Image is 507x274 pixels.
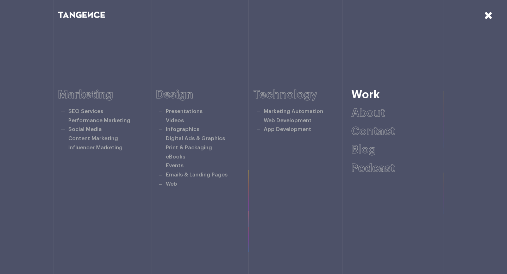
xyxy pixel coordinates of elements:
a: eBooks [166,154,185,160]
a: About [351,107,385,119]
a: Print & Packaging [166,145,212,150]
a: Blog [351,144,376,155]
a: Influencer Marketing [68,145,123,150]
h6: Technology [254,89,351,101]
a: Work [351,89,380,100]
a: App Development [264,127,311,132]
a: Emails & Landing Pages [166,172,227,178]
a: Events [166,163,183,168]
a: Web Development [264,118,312,123]
a: Videos [166,118,184,123]
a: Presentations [166,109,202,114]
a: Social Media [68,127,102,132]
a: Web [166,181,177,187]
h6: Design [156,89,254,101]
a: Contact [351,126,395,137]
a: Marketing Automation [264,109,323,114]
h6: Marketing [58,89,156,101]
a: Digital Ads & Graphics [166,136,225,141]
a: Podcast [351,163,395,174]
a: Infographics [166,127,199,132]
a: Content Marketing [68,136,118,141]
a: SEO Services [68,109,103,114]
a: Performance Marketing [68,118,130,123]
